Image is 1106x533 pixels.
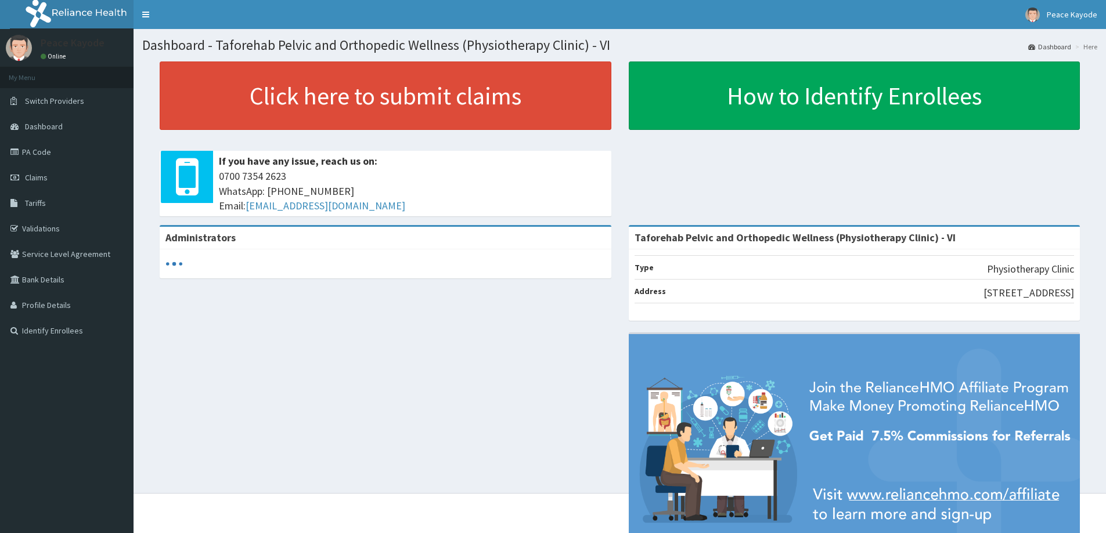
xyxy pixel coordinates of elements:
[246,199,405,212] a: [EMAIL_ADDRESS][DOMAIN_NAME]
[219,154,377,168] b: If you have any issue, reach us on:
[1072,42,1097,52] li: Here
[25,121,63,132] span: Dashboard
[25,198,46,208] span: Tariffs
[41,52,69,60] a: Online
[629,61,1080,130] a: How to Identify Enrollees
[1047,9,1097,20] span: Peace Kayode
[25,96,84,106] span: Switch Providers
[987,262,1074,277] p: Physiotherapy Clinic
[41,38,105,48] p: Peace Kayode
[1025,8,1040,22] img: User Image
[25,172,48,183] span: Claims
[165,255,183,273] svg: audio-loading
[219,169,606,213] span: 0700 7354 2623 WhatsApp: [PHONE_NUMBER] Email:
[160,61,611,130] a: Click here to submit claims
[635,231,956,244] strong: Taforehab Pelvic and Orthopedic Wellness (Physiotherapy Clinic) - VI
[635,286,666,296] b: Address
[635,262,654,273] b: Type
[1028,42,1071,52] a: Dashboard
[6,35,32,61] img: User Image
[142,38,1097,53] h1: Dashboard - Taforehab Pelvic and Orthopedic Wellness (Physiotherapy Clinic) - VI
[165,231,236,244] b: Administrators
[983,285,1074,300] p: [STREET_ADDRESS]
